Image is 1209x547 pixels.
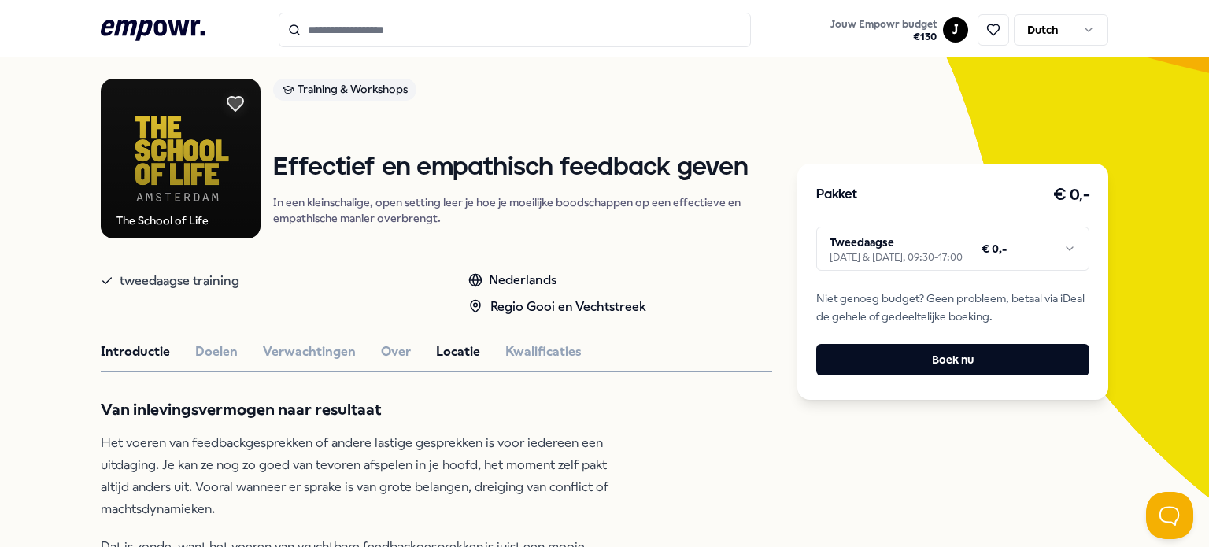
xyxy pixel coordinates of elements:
button: Doelen [195,342,238,362]
button: Over [381,342,411,362]
h3: Van inlevingsvermogen naar resultaat [101,397,612,423]
button: Jouw Empowr budget€130 [827,15,940,46]
img: Product Image [101,79,261,238]
h3: € 0,- [1053,183,1090,208]
button: Kwalificaties [505,342,582,362]
span: Jouw Empowr budget [830,18,937,31]
span: Niet genoeg budget? Geen probleem, betaal via iDeal de gehele of gedeeltelijke boeking. [816,290,1089,325]
h3: Pakket [816,185,857,205]
button: Boek nu [816,344,1089,375]
div: Training & Workshops [273,79,416,101]
button: Locatie [436,342,480,362]
a: Training & Workshops [273,79,772,106]
span: € 130 [830,31,937,43]
iframe: Help Scout Beacon - Open [1146,492,1193,539]
span: tweedaagse training [120,270,239,292]
button: J [943,17,968,43]
button: Verwachtingen [263,342,356,362]
button: Introductie [101,342,170,362]
p: Het voeren van feedbackgesprekken of andere lastige gesprekken is voor iedereen een uitdaging. Je... [101,432,612,520]
div: The School of Life [116,212,209,229]
div: Nederlands [468,270,646,290]
p: In een kleinschalige, open setting leer je hoe je moeilijke boodschappen op een effectieve en emp... [273,194,772,226]
div: Regio Gooi en Vechtstreek [468,297,646,317]
input: Search for products, categories or subcategories [279,13,751,47]
a: Jouw Empowr budget€130 [824,13,943,46]
h1: Effectief en empathisch feedback geven [273,154,772,182]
